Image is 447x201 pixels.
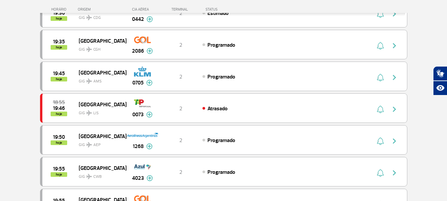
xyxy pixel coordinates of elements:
[51,112,67,116] span: hoje
[51,140,67,145] span: hoje
[86,15,92,20] img: destiny_airplane.svg
[51,16,67,21] span: hoje
[133,142,144,150] span: 1268
[79,75,121,84] span: GIG
[51,77,67,81] span: hoje
[79,100,121,109] span: [GEOGRAPHIC_DATA]
[79,107,121,116] span: GIG
[93,174,102,180] span: CWB
[132,79,144,87] span: 0705
[93,78,102,84] span: AMS
[126,7,159,12] div: CIA AÉREA
[79,68,121,77] span: [GEOGRAPHIC_DATA]
[179,137,182,144] span: 2
[132,111,144,119] span: 0073
[159,7,202,12] div: TERMINAL
[78,7,126,12] div: ORIGEM
[207,10,229,17] span: Estimado
[207,74,235,80] span: Programado
[79,170,121,180] span: GIG
[79,43,121,53] span: GIG
[179,169,182,176] span: 2
[377,105,384,113] img: sino-painel-voo.svg
[86,110,92,116] img: destiny_airplane.svg
[207,42,235,48] span: Programado
[179,74,182,80] span: 2
[207,105,228,112] span: Atrasado
[86,142,92,147] img: destiny_airplane.svg
[377,169,384,177] img: sino-painel-voo.svg
[86,78,92,84] img: destiny_airplane.svg
[179,105,182,112] span: 2
[79,138,121,148] span: GIG
[377,137,384,145] img: sino-painel-voo.svg
[202,7,256,12] div: STATUS
[79,164,121,172] span: [GEOGRAPHIC_DATA]
[53,167,65,171] span: 2025-09-25 19:55:00
[377,74,384,81] img: sino-painel-voo.svg
[86,174,92,179] img: destiny_airplane.svg
[51,45,67,50] span: hoje
[53,106,65,111] span: 2025-09-25 19:46:00
[132,174,144,182] span: 4023
[132,47,144,55] span: 2086
[433,66,447,81] button: Abrir tradutor de língua de sinais.
[51,172,67,177] span: hoje
[390,169,398,177] img: seta-direita-painel-voo.svg
[179,10,182,17] span: 2
[390,74,398,81] img: seta-direita-painel-voo.svg
[53,39,65,44] span: 2025-09-25 19:35:00
[147,16,153,22] img: mais-info-painel-voo.svg
[147,48,153,54] img: mais-info-painel-voo.svg
[179,42,182,48] span: 2
[93,142,101,148] span: AEP
[377,42,384,50] img: sino-painel-voo.svg
[146,80,153,86] img: mais-info-painel-voo.svg
[93,47,101,53] span: CGH
[390,42,398,50] img: seta-direita-painel-voo.svg
[93,15,101,21] span: CDG
[53,71,65,76] span: 2025-09-25 19:45:00
[86,47,92,52] img: destiny_airplane.svg
[207,137,235,144] span: Programado
[79,132,121,140] span: [GEOGRAPHIC_DATA]
[132,15,144,23] span: 0442
[147,175,153,181] img: mais-info-painel-voo.svg
[433,66,447,95] div: Plugin de acessibilidade da Hand Talk.
[146,112,153,118] img: mais-info-painel-voo.svg
[53,135,65,139] span: 2025-09-25 19:50:00
[93,110,99,116] span: LIS
[53,100,65,105] span: 2025-09-25 18:55:00
[79,36,121,45] span: [GEOGRAPHIC_DATA]
[390,137,398,145] img: seta-direita-painel-voo.svg
[433,81,447,95] button: Abrir recursos assistivos.
[42,7,78,12] div: HORÁRIO
[390,105,398,113] img: seta-direita-painel-voo.svg
[207,169,235,176] span: Programado
[146,143,153,149] img: mais-info-painel-voo.svg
